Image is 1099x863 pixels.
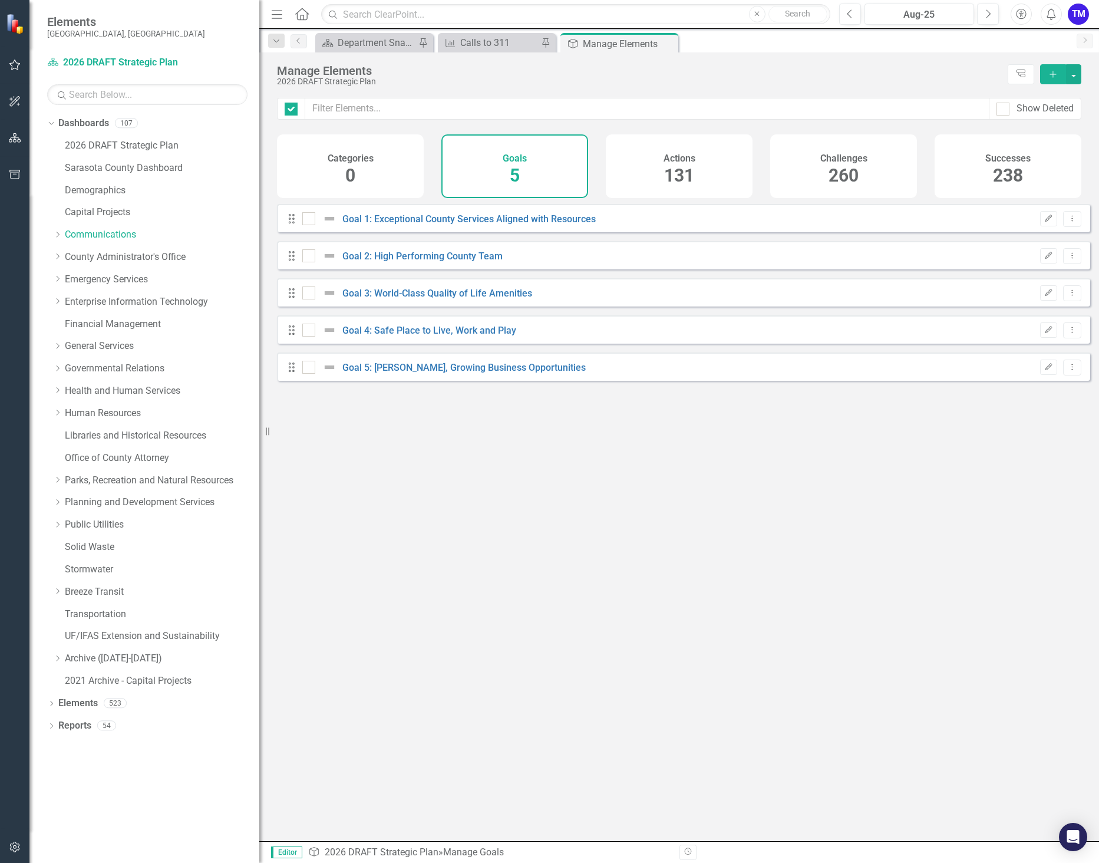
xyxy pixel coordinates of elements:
[58,697,98,710] a: Elements
[342,213,596,225] a: Goal 1: Exceptional County Services Aligned with Resources
[65,362,259,375] a: Governmental Relations
[345,165,355,186] span: 0
[869,8,971,22] div: Aug-25
[985,153,1031,164] h4: Successes
[441,35,538,50] a: Calls to 311
[785,9,810,18] span: Search
[65,563,259,577] a: Stormwater
[104,699,127,709] div: 523
[58,719,91,733] a: Reports
[97,721,116,731] div: 54
[65,340,259,353] a: General Services
[305,98,989,120] input: Filter Elements...
[342,362,586,373] a: Goal 5: [PERSON_NAME], Growing Business Opportunities
[328,153,374,164] h4: Categories
[338,35,415,50] div: Department Snapshot
[47,29,205,38] small: [GEOGRAPHIC_DATA], [GEOGRAPHIC_DATA]
[277,77,1002,86] div: 2026 DRAFT Strategic Plan
[65,429,259,443] a: Libraries and Historical Resources
[65,518,259,532] a: Public Utilities
[322,286,336,300] img: Not Defined
[322,323,336,337] img: Not Defined
[993,165,1023,186] span: 238
[65,608,259,621] a: Transportation
[65,541,259,554] a: Solid Waste
[65,674,259,688] a: 2021 Archive - Capital Projects
[308,846,671,859] div: » Manage Goals
[65,206,259,219] a: Capital Projects
[1059,823,1087,851] div: Open Intercom Messenger
[321,4,830,25] input: Search ClearPoint...
[65,474,259,488] a: Parks, Recreation and Natural Resources
[277,64,1002,77] div: Manage Elements
[271,846,302,858] span: Editor
[820,153,867,164] h4: Challenges
[503,153,527,164] h4: Goals
[65,452,259,465] a: Office of County Attorney
[65,139,259,153] a: 2026 DRAFT Strategic Plan
[65,273,259,286] a: Emergency Services
[65,318,259,331] a: Financial Management
[65,162,259,175] a: Sarasota County Dashboard
[47,84,247,105] input: Search Below...
[583,37,675,51] div: Manage Elements
[342,325,516,336] a: Goal 4: Safe Place to Live, Work and Play
[47,15,205,29] span: Elements
[1068,4,1089,25] button: TM
[65,251,259,264] a: County Administrator's Office
[664,165,694,186] span: 131
[65,184,259,197] a: Demographics
[65,630,259,643] a: UF/IFAS Extension and Sustainability
[318,35,415,50] a: Department Snapshot
[65,652,259,666] a: Archive ([DATE]-[DATE])
[65,585,259,599] a: Breeze Transit
[510,165,520,186] span: 5
[829,165,859,186] span: 260
[342,251,503,262] a: Goal 2: High Performing County Team
[1017,102,1074,116] div: Show Deleted
[342,288,532,299] a: Goal 3: World-Class Quality of Life Amenities
[115,118,138,129] div: 107
[864,4,975,25] button: Aug-25
[65,407,259,420] a: Human Resources
[65,496,259,509] a: Planning and Development Services
[664,153,695,164] h4: Actions
[325,846,438,858] a: 2026 DRAFT Strategic Plan
[322,249,336,263] img: Not Defined
[322,360,336,374] img: Not Defined
[58,117,109,130] a: Dashboards
[322,212,336,226] img: Not Defined
[65,228,259,242] a: Communications
[47,56,194,70] a: 2026 DRAFT Strategic Plan
[768,6,827,22] button: Search
[6,14,27,34] img: ClearPoint Strategy
[65,384,259,398] a: Health and Human Services
[65,295,259,309] a: Enterprise Information Technology
[460,35,538,50] div: Calls to 311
